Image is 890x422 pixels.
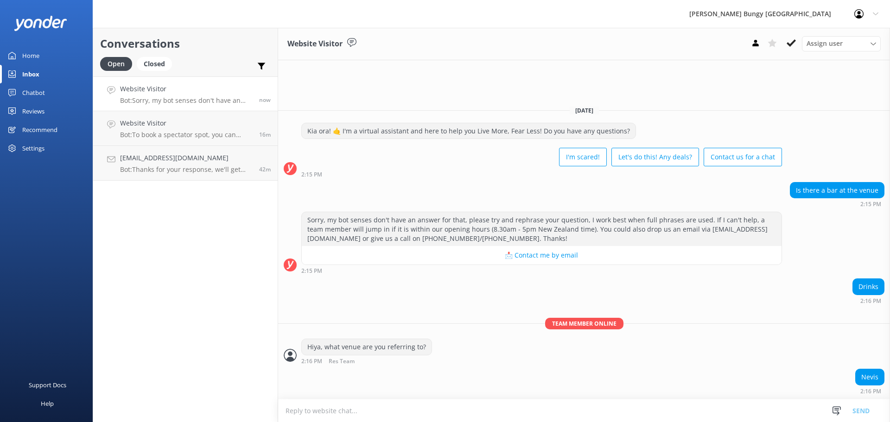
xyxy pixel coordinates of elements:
[22,46,39,65] div: Home
[93,146,278,181] a: [EMAIL_ADDRESS][DOMAIN_NAME]Bot:Thanks for your response, we'll get back to you as soon as we can...
[22,102,44,120] div: Reviews
[137,57,172,71] div: Closed
[100,58,137,69] a: Open
[860,298,881,304] strong: 2:16 PM
[22,83,45,102] div: Chatbot
[302,246,782,265] button: 📩 Contact me by email
[301,267,782,274] div: Sep 11 2025 02:15pm (UTC +12:00) Pacific/Auckland
[611,148,699,166] button: Let's do this! Any deals?
[802,36,881,51] div: Assign User
[120,84,252,94] h4: Website Visitor
[100,35,271,52] h2: Conversations
[259,96,271,104] span: Sep 11 2025 02:15pm (UTC +12:00) Pacific/Auckland
[807,38,843,49] span: Assign user
[790,183,884,198] div: Is there a bar at the venue
[329,359,355,365] span: Res Team
[137,58,177,69] a: Closed
[301,359,322,365] strong: 2:16 PM
[259,131,271,139] span: Sep 11 2025 02:00pm (UTC +12:00) Pacific/Auckland
[302,123,636,139] div: Kia ora! 🤙 I'm a virtual assistant and here to help you Live More, Fear Less! Do you have any que...
[852,297,884,304] div: Sep 11 2025 02:16pm (UTC +12:00) Pacific/Auckland
[120,153,252,163] h4: [EMAIL_ADDRESS][DOMAIN_NAME]
[301,171,782,177] div: Sep 11 2025 02:15pm (UTC +12:00) Pacific/Auckland
[120,131,252,139] p: Bot: To book a spectator spot, you can select it in the "add-ons" section during booking. If it's...
[120,96,252,105] p: Bot: Sorry, my bot senses don't have an answer for that, please try and rephrase your question, I...
[29,376,66,394] div: Support Docs
[93,111,278,146] a: Website VisitorBot:To book a spectator spot, you can select it in the "add-ons" section during bo...
[120,165,252,174] p: Bot: Thanks for your response, we'll get back to you as soon as we can during opening hours.
[22,120,57,139] div: Recommend
[704,148,782,166] button: Contact us for a chat
[100,57,132,71] div: Open
[22,65,39,83] div: Inbox
[545,318,623,329] span: Team member online
[860,389,881,394] strong: 2:16 PM
[860,202,881,207] strong: 2:15 PM
[301,358,432,365] div: Sep 11 2025 02:16pm (UTC +12:00) Pacific/Auckland
[14,16,67,31] img: yonder-white-logo.png
[22,139,44,157] div: Settings
[93,76,278,111] a: Website VisitorBot:Sorry, my bot senses don't have an answer for that, please try and rephrase yo...
[287,38,343,50] h3: Website Visitor
[559,148,607,166] button: I'm scared!
[301,172,322,177] strong: 2:15 PM
[41,394,54,413] div: Help
[301,268,322,274] strong: 2:15 PM
[302,212,782,246] div: Sorry, my bot senses don't have an answer for that, please try and rephrase your question, I work...
[853,279,884,295] div: Drinks
[855,388,884,394] div: Sep 11 2025 02:16pm (UTC +12:00) Pacific/Auckland
[120,118,252,128] h4: Website Visitor
[302,339,432,355] div: Hiya, what venue are you referring to?
[570,107,599,114] span: [DATE]
[856,369,884,385] div: Nevis
[259,165,271,173] span: Sep 11 2025 01:34pm (UTC +12:00) Pacific/Auckland
[790,201,884,207] div: Sep 11 2025 02:15pm (UTC +12:00) Pacific/Auckland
